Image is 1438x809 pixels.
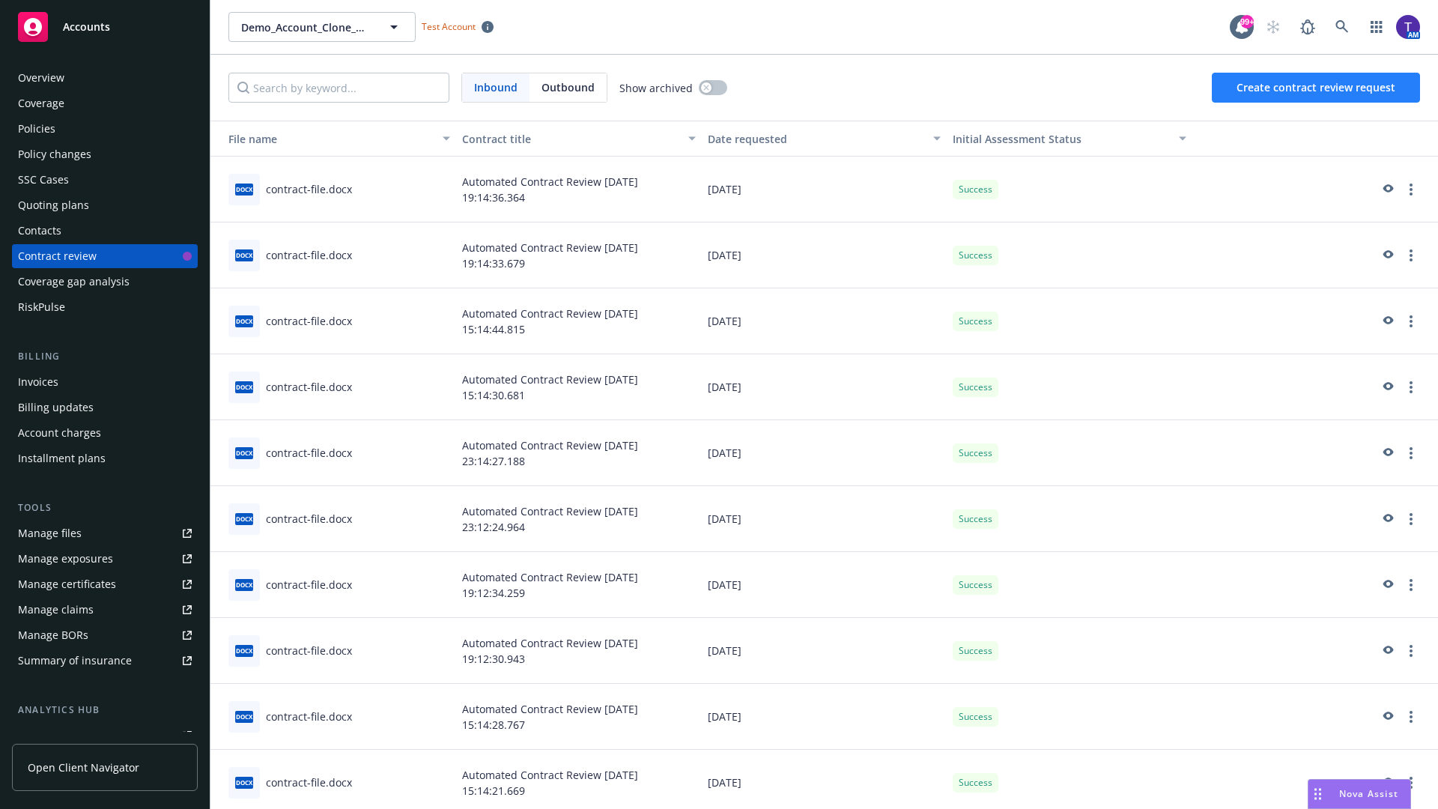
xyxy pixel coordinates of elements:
[1237,80,1395,94] span: Create contract review request
[12,193,198,217] a: Quoting plans
[241,19,371,35] span: Demo_Account_Clone_QA_CR_Tests_Client
[1402,708,1420,726] a: more
[422,20,476,33] span: Test Account
[12,168,198,192] a: SSC Cases
[12,370,198,394] a: Invoices
[12,547,198,571] a: Manage exposures
[18,649,132,673] div: Summary of insurance
[1378,642,1396,660] a: preview
[12,91,198,115] a: Coverage
[12,6,198,48] a: Accounts
[1378,708,1396,726] a: preview
[456,486,702,552] div: Automated Contract Review [DATE] 23:12:24.964
[235,447,253,458] span: docx
[18,244,97,268] div: Contract review
[12,219,198,243] a: Contacts
[18,66,64,90] div: Overview
[12,117,198,141] a: Policies
[235,513,253,524] span: docx
[235,381,253,393] span: docx
[216,131,434,147] div: File name
[18,421,101,445] div: Account charges
[266,643,352,658] div: contract-file.docx
[216,131,434,147] div: Toggle SortBy
[12,649,198,673] a: Summary of insurance
[702,354,947,420] div: [DATE]
[619,80,693,96] span: Show archived
[1240,15,1254,28] div: 99+
[702,288,947,354] div: [DATE]
[1327,12,1357,42] a: Search
[12,396,198,419] a: Billing updates
[959,512,992,526] span: Success
[266,247,352,263] div: contract-file.docx
[702,486,947,552] div: [DATE]
[266,709,352,724] div: contract-file.docx
[18,572,116,596] div: Manage certificates
[1293,12,1323,42] a: Report a Bug
[18,724,142,748] div: Loss summary generator
[18,193,89,217] div: Quoting plans
[18,370,58,394] div: Invoices
[541,79,595,95] span: Outbound
[1402,642,1420,660] a: more
[235,184,253,195] span: docx
[1402,378,1420,396] a: more
[1378,510,1396,528] a: preview
[959,776,992,790] span: Success
[63,21,110,33] span: Accounts
[456,121,702,157] button: Contract title
[18,91,64,115] div: Coverage
[959,315,992,328] span: Success
[959,710,992,724] span: Success
[228,12,416,42] button: Demo_Account_Clone_QA_CR_Tests_Client
[266,511,352,527] div: contract-file.docx
[12,244,198,268] a: Contract review
[1402,312,1420,330] a: more
[959,446,992,460] span: Success
[12,623,198,647] a: Manage BORs
[12,295,198,319] a: RiskPulse
[959,381,992,394] span: Success
[1378,181,1396,199] a: preview
[1378,378,1396,396] a: preview
[462,73,530,102] span: Inbound
[959,249,992,262] span: Success
[1378,444,1396,462] a: preview
[235,249,253,261] span: docx
[708,131,925,147] div: Date requested
[266,313,352,329] div: contract-file.docx
[702,684,947,750] div: [DATE]
[456,157,702,222] div: Automated Contract Review [DATE] 19:14:36.364
[12,598,198,622] a: Manage claims
[228,73,449,103] input: Search by keyword...
[18,547,113,571] div: Manage exposures
[18,168,69,192] div: SSC Cases
[474,79,518,95] span: Inbound
[266,181,352,197] div: contract-file.docx
[12,703,198,718] div: Analytics hub
[18,396,94,419] div: Billing updates
[959,183,992,196] span: Success
[953,132,1081,146] span: Initial Assessment Status
[18,623,88,647] div: Manage BORs
[1402,181,1420,199] a: more
[702,552,947,618] div: [DATE]
[12,270,198,294] a: Coverage gap analysis
[235,579,253,590] span: docx
[12,521,198,545] a: Manage files
[18,446,106,470] div: Installment plans
[1362,12,1392,42] a: Switch app
[12,572,198,596] a: Manage certificates
[1402,774,1420,792] a: more
[266,379,352,395] div: contract-file.docx
[235,315,253,327] span: docx
[456,288,702,354] div: Automated Contract Review [DATE] 15:14:44.815
[702,222,947,288] div: [DATE]
[702,121,947,157] button: Date requested
[530,73,607,102] span: Outbound
[462,131,679,147] div: Contract title
[28,760,139,775] span: Open Client Navigator
[1396,15,1420,39] img: photo
[235,645,253,656] span: docx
